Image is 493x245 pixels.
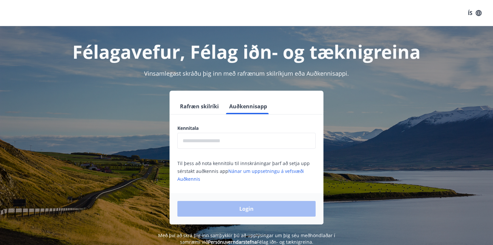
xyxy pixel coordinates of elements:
span: Til þess að nota kennitölu til innskráningar þarf að setja upp sérstakt auðkennis app [177,160,310,182]
a: Nánar um uppsetningu á vefsvæði Auðkennis [177,168,304,182]
a: Persónuverndarstefna [208,239,257,245]
button: ÍS [464,7,485,19]
button: Auðkennisapp [227,99,270,114]
span: Vinsamlegast skráðu þig inn með rafrænum skilríkjum eða Auðkennisappi. [144,69,349,77]
button: Rafræn skilríki [177,99,221,114]
span: Með því að skrá þig inn samþykkir þú að upplýsingar um þig séu meðhöndlaðar í samræmi við Félag i... [158,232,335,245]
label: Kennitala [177,125,316,131]
h1: Félagavefur, Félag iðn- og tæknigreina [20,39,473,64]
